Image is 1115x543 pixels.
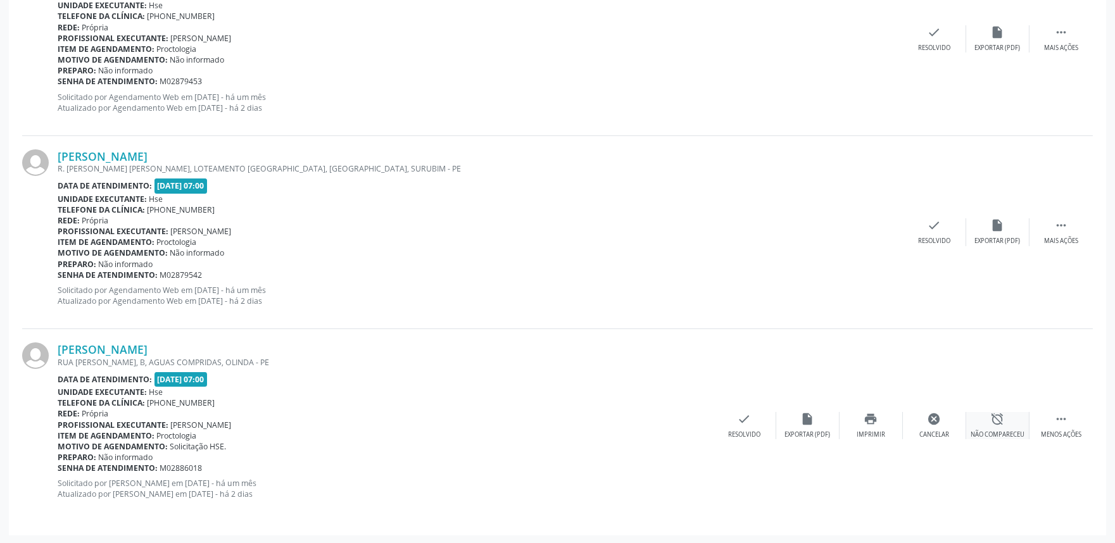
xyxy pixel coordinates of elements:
[58,259,96,270] b: Preparo:
[171,33,232,44] span: [PERSON_NAME]
[58,463,158,473] b: Senha de atendimento:
[82,22,109,33] span: Própria
[58,270,158,280] b: Senha de atendimento:
[148,11,215,22] span: [PHONE_NUMBER]
[58,22,80,33] b: Rede:
[171,420,232,430] span: [PERSON_NAME]
[58,194,147,204] b: Unidade executante:
[82,408,109,419] span: Própria
[148,397,215,408] span: [PHONE_NUMBER]
[58,92,903,113] p: Solicitado por Agendamento Web em [DATE] - há um mês Atualizado por Agendamento Web em [DATE] - h...
[157,237,197,247] span: Proctologia
[58,33,168,44] b: Profissional executante:
[857,430,885,439] div: Imprimir
[975,237,1021,246] div: Exportar (PDF)
[171,226,232,237] span: [PERSON_NAME]
[58,163,903,174] div: R. [PERSON_NAME] [PERSON_NAME], LOTEAMENTO [GEOGRAPHIC_DATA], [GEOGRAPHIC_DATA], SURUBIM - PE
[728,430,760,439] div: Resolvido
[58,357,713,368] div: RUA [PERSON_NAME], B, AGUAS COMPRIDAS, OLINDA - PE
[149,194,163,204] span: Hse
[160,463,203,473] span: M02886018
[149,387,163,397] span: Hse
[58,226,168,237] b: Profissional executante:
[58,478,713,499] p: Solicitado por [PERSON_NAME] em [DATE] - há um mês Atualizado por [PERSON_NAME] em [DATE] - há 2 ...
[170,247,225,258] span: Não informado
[154,372,208,387] span: [DATE] 07:00
[975,44,1021,53] div: Exportar (PDF)
[1044,237,1078,246] div: Mais ações
[971,430,1024,439] div: Não compareceu
[58,430,154,441] b: Item de agendamento:
[58,215,80,226] b: Rede:
[58,387,147,397] b: Unidade executante:
[1044,44,1078,53] div: Mais ações
[785,430,831,439] div: Exportar (PDF)
[58,11,145,22] b: Telefone da clínica:
[58,44,154,54] b: Item de agendamento:
[157,430,197,441] span: Proctologia
[58,204,145,215] b: Telefone da clínica:
[1054,218,1068,232] i: 
[58,285,903,306] p: Solicitado por Agendamento Web em [DATE] - há um mês Atualizado por Agendamento Web em [DATE] - h...
[919,430,949,439] div: Cancelar
[58,247,168,258] b: Motivo de agendamento:
[160,270,203,280] span: M02879542
[1041,430,1081,439] div: Menos ações
[148,204,215,215] span: [PHONE_NUMBER]
[170,54,225,65] span: Não informado
[58,54,168,65] b: Motivo de agendamento:
[991,25,1005,39] i: insert_drive_file
[991,412,1005,426] i: alarm_off
[58,374,152,385] b: Data de atendimento:
[738,412,752,426] i: check
[58,149,148,163] a: [PERSON_NAME]
[22,342,49,369] img: img
[801,412,815,426] i: insert_drive_file
[58,408,80,419] b: Rede:
[864,412,878,426] i: print
[1054,412,1068,426] i: 
[157,44,197,54] span: Proctologia
[154,178,208,193] span: [DATE] 07:00
[928,218,942,232] i: check
[58,441,168,452] b: Motivo de agendamento:
[58,65,96,76] b: Preparo:
[991,218,1005,232] i: insert_drive_file
[928,412,942,426] i: cancel
[99,65,153,76] span: Não informado
[58,237,154,247] b: Item de agendamento:
[82,215,109,226] span: Própria
[99,259,153,270] span: Não informado
[160,76,203,87] span: M02879453
[58,342,148,356] a: [PERSON_NAME]
[58,397,145,408] b: Telefone da clínica:
[99,452,153,463] span: Não informado
[170,441,227,452] span: Solicitação HSE.
[22,149,49,176] img: img
[58,452,96,463] b: Preparo:
[918,237,950,246] div: Resolvido
[58,420,168,430] b: Profissional executante:
[58,180,152,191] b: Data de atendimento:
[928,25,942,39] i: check
[918,44,950,53] div: Resolvido
[58,76,158,87] b: Senha de atendimento:
[1054,25,1068,39] i: 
